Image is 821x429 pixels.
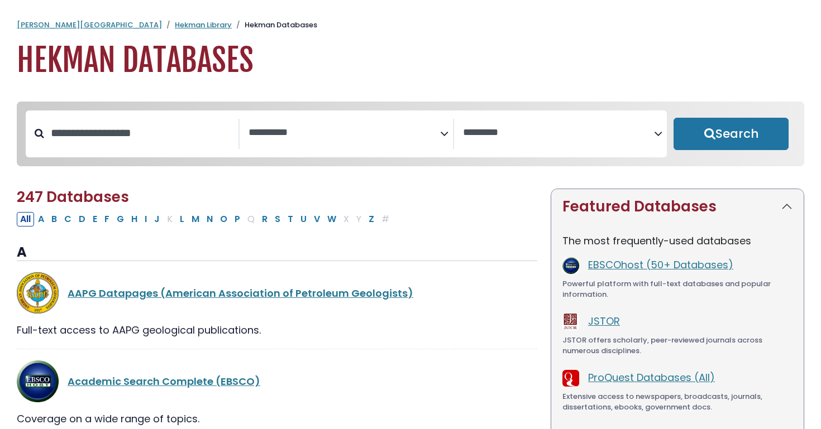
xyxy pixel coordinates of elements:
a: ProQuest Databases (All) [588,370,715,384]
button: Filter Results W [324,212,340,226]
button: Filter Results B [48,212,60,226]
button: Filter Results Z [365,212,378,226]
div: Coverage on a wide range of topics. [17,411,537,426]
button: Filter Results L [176,212,188,226]
div: Extensive access to newspapers, broadcasts, journals, dissertations, ebooks, government docs. [562,391,793,413]
button: Filter Results G [113,212,127,226]
button: Filter Results A [35,212,47,226]
button: Filter Results F [101,212,113,226]
p: The most frequently-used databases [562,233,793,248]
nav: Search filters [17,102,804,166]
button: Filter Results T [284,212,297,226]
button: Filter Results R [259,212,271,226]
button: Filter Results V [311,212,323,226]
li: Hekman Databases [232,20,317,31]
button: Filter Results E [89,212,101,226]
button: Filter Results I [141,212,150,226]
textarea: Search [249,127,440,139]
button: All [17,212,34,226]
button: Filter Results H [128,212,141,226]
button: Filter Results S [271,212,284,226]
button: Filter Results M [188,212,203,226]
div: Full-text access to AAPG geological publications. [17,322,537,338]
h3: A [17,244,537,261]
a: Hekman Library [175,20,232,30]
button: Filter Results C [61,212,75,226]
div: JSTOR offers scholarly, peer-reviewed journals across numerous disciplines. [562,335,793,356]
button: Filter Results N [203,212,216,226]
a: [PERSON_NAME][GEOGRAPHIC_DATA] [17,20,162,30]
a: AAPG Datapages (American Association of Petroleum Geologists) [68,286,413,300]
button: Filter Results P [231,212,244,226]
h1: Hekman Databases [17,42,804,79]
div: Powerful platform with full-text databases and popular information. [562,278,793,300]
a: JSTOR [588,314,620,328]
a: EBSCOhost (50+ Databases) [588,258,733,272]
button: Filter Results D [75,212,89,226]
button: Submit for Search Results [674,118,789,150]
button: Filter Results O [217,212,231,226]
button: Filter Results J [151,212,163,226]
a: Academic Search Complete (EBSCO) [68,374,260,388]
textarea: Search [463,127,654,139]
span: 247 Databases [17,187,129,207]
input: Search database by title or keyword [44,124,238,142]
nav: breadcrumb [17,20,804,31]
button: Featured Databases [551,189,804,224]
div: Alpha-list to filter by first letter of database name [17,211,394,225]
button: Filter Results U [297,212,310,226]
